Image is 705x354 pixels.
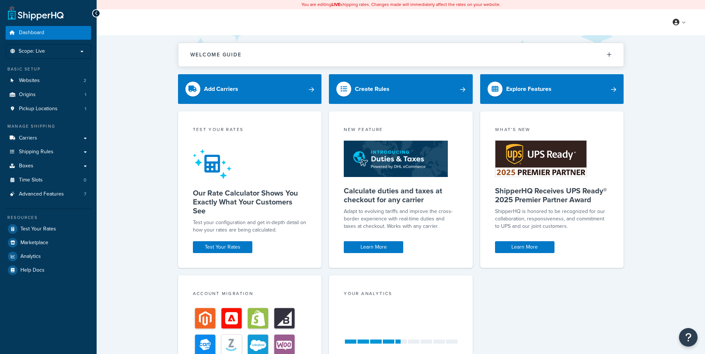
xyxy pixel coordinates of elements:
li: Pickup Locations [6,102,91,116]
a: Test Your Rates [193,241,252,253]
span: Boxes [19,163,33,169]
span: Scope: Live [19,48,45,55]
span: Marketplace [20,240,48,246]
button: Welcome Guide [178,43,624,66]
div: Manage Shipping [6,123,91,130]
li: Websites [6,74,91,88]
h2: Welcome Guide [190,52,242,58]
p: Adapt to evolving tariffs and improve the cross-border experience with real-time duties and taxes... [344,208,458,230]
div: Your Analytics [344,290,458,299]
a: Marketplace [6,236,91,249]
div: Resources [6,214,91,221]
div: Account Migration [193,290,307,299]
div: Create Rules [355,84,389,94]
li: Origins [6,88,91,102]
span: 1 [85,92,86,98]
a: Explore Features [480,74,624,104]
h5: Calculate duties and taxes at checkout for any carrier [344,186,458,204]
a: Test Your Rates [6,222,91,236]
a: Add Carriers [178,74,322,104]
span: Origins [19,92,36,98]
button: Open Resource Center [679,328,698,347]
li: Advanced Features [6,187,91,201]
a: Boxes [6,159,91,173]
h5: ShipperHQ Receives UPS Ready® 2025 Premier Partner Award [495,186,609,204]
span: Shipping Rules [19,149,54,155]
span: Pickup Locations [19,106,58,112]
div: Add Carriers [204,84,238,94]
span: Advanced Features [19,191,64,197]
div: Test your configuration and get in-depth detail on how your rates are being calculated. [193,219,307,234]
span: Dashboard [19,30,44,36]
a: Learn More [344,241,403,253]
a: Create Rules [329,74,473,104]
span: 0 [84,177,86,183]
span: Carriers [19,135,37,141]
a: Dashboard [6,26,91,40]
div: Test your rates [193,126,307,135]
span: Analytics [20,253,41,260]
li: Time Slots [6,173,91,187]
div: Explore Features [506,84,552,94]
div: What's New [495,126,609,135]
span: 1 [85,106,86,112]
span: 2 [84,78,86,84]
h5: Our Rate Calculator Shows You Exactly What Your Customers See [193,189,307,215]
a: Learn More [495,241,554,253]
span: 7 [84,191,86,197]
a: Advanced Features7 [6,187,91,201]
span: Time Slots [19,177,43,183]
a: Carriers [6,131,91,145]
div: New Feature [344,126,458,135]
a: Time Slots0 [6,173,91,187]
a: Help Docs [6,263,91,277]
span: Test Your Rates [20,226,56,232]
b: LIVE [332,1,340,8]
a: Origins1 [6,88,91,102]
span: Help Docs [20,267,45,273]
p: ShipperHQ is honored to be recognized for our collaboration, responsiveness, and commitment to UP... [495,208,609,230]
a: Analytics [6,250,91,263]
span: Websites [19,78,40,84]
a: Shipping Rules [6,145,91,159]
a: Pickup Locations1 [6,102,91,116]
div: Basic Setup [6,66,91,72]
a: Websites2 [6,74,91,88]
